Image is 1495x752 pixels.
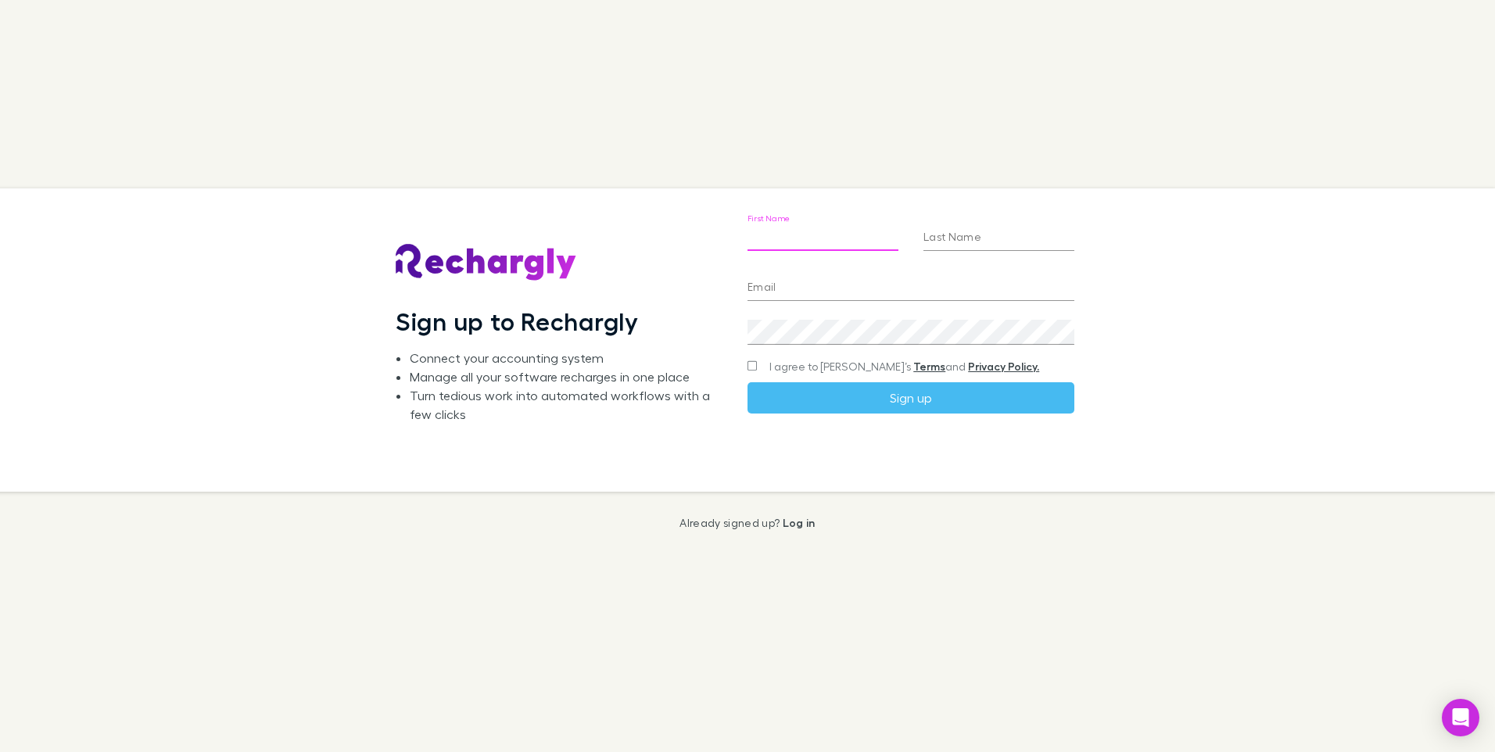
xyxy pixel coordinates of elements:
[1442,699,1479,736] div: Open Intercom Messenger
[396,306,639,336] h1: Sign up to Rechargly
[396,244,577,281] img: Rechargly's Logo
[968,360,1039,373] a: Privacy Policy.
[769,359,1039,374] span: I agree to [PERSON_NAME]’s and
[679,517,815,529] p: Already signed up?
[747,213,791,224] label: First Name
[747,382,1074,414] button: Sign up
[783,516,816,529] a: Log in
[410,367,722,386] li: Manage all your software recharges in one place
[913,360,945,373] a: Terms
[410,349,722,367] li: Connect your accounting system
[410,386,722,424] li: Turn tedious work into automated workflows with a few clicks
